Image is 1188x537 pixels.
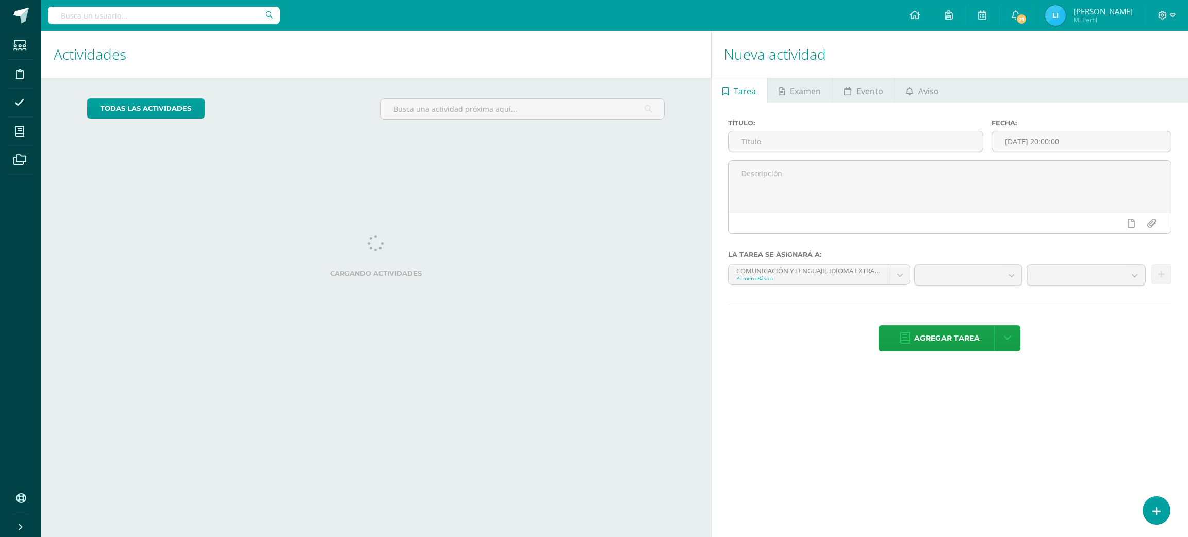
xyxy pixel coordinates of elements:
[918,79,939,104] span: Aviso
[992,131,1171,152] input: Fecha de entrega
[734,79,756,104] span: Tarea
[914,326,980,351] span: Agregar tarea
[48,7,280,24] input: Busca un usuario...
[87,270,665,277] label: Cargando actividades
[992,119,1171,127] label: Fecha:
[856,79,883,104] span: Evento
[895,78,950,103] a: Aviso
[87,98,205,119] a: todas las Actividades
[1074,15,1133,24] span: Mi Perfil
[736,265,883,275] div: COMUNICACIÓN Y LENGUAJE, IDIOMA EXTRANJERO 'Sección A'
[381,99,664,119] input: Busca una actividad próxima aquí...
[729,265,910,284] a: COMUNICACIÓN Y LENGUAJE, IDIOMA EXTRANJERO 'Sección A'Primero Básico
[54,31,699,78] h1: Actividades
[712,78,767,103] a: Tarea
[1074,6,1133,16] span: [PERSON_NAME]
[729,131,983,152] input: Título
[724,31,1176,78] h1: Nueva actividad
[768,78,832,103] a: Examen
[728,119,983,127] label: Título:
[728,250,1171,258] label: La tarea se asignará a:
[790,79,821,104] span: Examen
[736,275,883,282] div: Primero Básico
[1045,5,1066,26] img: f8560f84be0fb137d49a2f9323ee8a27.png
[1016,13,1027,25] span: 21
[833,78,894,103] a: Evento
